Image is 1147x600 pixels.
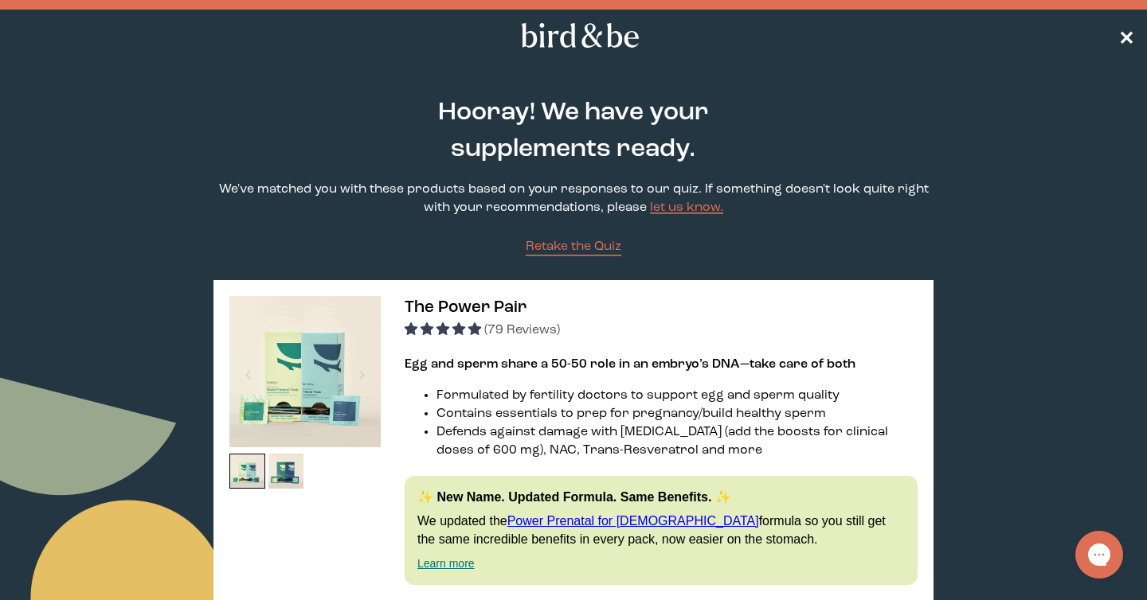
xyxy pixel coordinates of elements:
a: Learn more [417,557,475,570]
strong: ✨ New Name. Updated Formula. Same Benefits. ✨ [417,490,731,504]
span: Retake the Quiz [526,240,621,253]
span: The Power Pair [405,299,527,316]
span: (79 Reviews) [484,324,560,337]
span: ✕ [1118,26,1134,45]
img: thumbnail image [229,296,381,447]
a: ✕ [1118,21,1134,49]
h2: Hooray! We have your supplements ready. [358,95,789,168]
p: We've matched you with these products based on your responses to our quiz. If something doesn't l... [213,181,934,217]
a: let us know. [650,201,723,214]
li: Formulated by fertility doctors to support egg and sperm quality [436,387,918,405]
li: Contains essentials to prep for pregnancy/build healthy sperm [436,405,918,423]
img: thumbnail image [229,454,265,489]
p: We updated the formula so you still get the same incredible benefits in every pack, now easier on... [417,512,905,548]
a: Power Prenatal for [DEMOGRAPHIC_DATA] [507,514,759,528]
a: Retake the Quiz [526,238,621,256]
strong: Egg and sperm share a 50-50 role in an embryo’s DNA—take care of both [405,358,855,371]
iframe: Gorgias live chat messenger [1067,525,1131,584]
span: 4.92 stars [405,324,484,337]
li: Defends against damage with [MEDICAL_DATA] (add the boosts for clinical doses of 600 mg), NAC, Tr... [436,423,918,460]
img: thumbnail image [268,454,304,489]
